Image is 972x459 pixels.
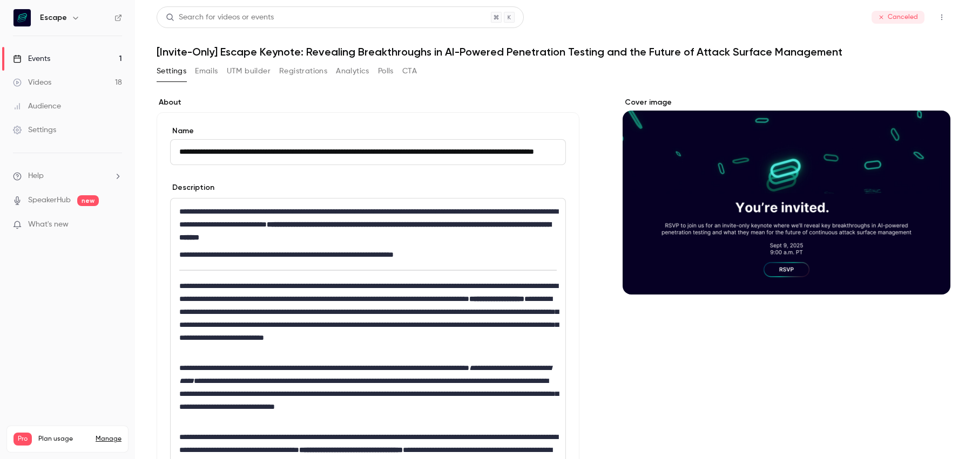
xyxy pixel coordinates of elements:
[623,97,950,294] section: Cover image
[13,125,56,135] div: Settings
[28,170,44,182] span: Help
[13,9,31,26] img: Escape
[13,53,50,64] div: Events
[402,63,417,80] button: CTA
[227,63,271,80] button: UTM builder
[166,12,274,23] div: Search for videos or events
[40,12,67,23] h6: Escape
[109,220,122,230] iframe: Noticeable Trigger
[157,45,950,58] h1: [Invite-Only] Escape Keynote: Revealing Breakthroughs in AI-Powered Penetration Testing and the F...
[28,195,71,206] a: SpeakerHub
[96,435,122,443] a: Manage
[170,126,566,136] label: Name
[157,97,579,108] label: About
[13,101,61,112] div: Audience
[28,219,69,230] span: What's new
[872,11,924,24] span: Canceled
[336,63,369,80] button: Analytics
[170,182,214,193] label: Description
[378,63,394,80] button: Polls
[623,97,950,108] label: Cover image
[38,435,89,443] span: Plan usage
[13,77,51,88] div: Videos
[279,63,327,80] button: Registrations
[13,170,122,182] li: help-dropdown-opener
[195,63,218,80] button: Emails
[13,433,32,446] span: Pro
[77,195,99,206] span: new
[157,63,186,80] button: Settings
